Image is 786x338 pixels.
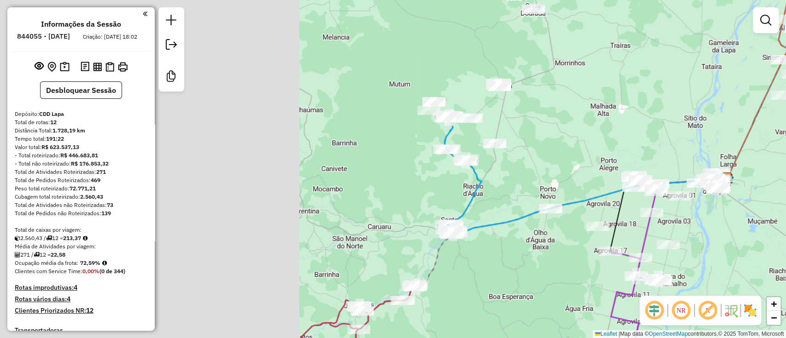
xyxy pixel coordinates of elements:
[539,204,562,213] div: Atividade não roteirizada - MERCADINHO E LANCHON
[771,298,777,309] span: +
[70,185,96,192] strong: 72.771,21
[440,220,463,229] div: Atividade não roteirizada - NOELMA BARBOSA MARQU
[79,60,91,74] button: Logs desbloquear sessão
[649,331,688,337] a: OpenStreetMap
[116,60,129,74] button: Imprimir Rotas
[15,135,147,143] div: Tempo total:
[593,330,786,338] div: Map data © contributors,© 2025 TomTom, Microsoft
[80,259,100,266] strong: 72,59%
[15,259,78,266] span: Ocupação média da frota:
[644,187,667,196] div: Atividade não roteirizada - RENATA OLEGARIO DOS
[618,331,620,337] span: |
[15,209,147,218] div: Total de Pedidos não Roteirizados:
[15,160,147,168] div: - Total não roteirizado:
[63,235,81,241] strong: 213,37
[58,60,71,74] button: Painel de Sugestão
[700,175,723,184] div: Atividade não roteirizada - COMERCIAL LAPA B
[143,8,147,19] a: Clique aqui para minimizar o painel
[771,312,777,323] span: −
[83,235,87,241] i: Meta Caixas/viagem: 206,52 Diferença: 6,85
[646,179,669,189] div: Atividade não roteirizada - RAFAEL DE OLIVEIRA S
[722,172,734,184] img: CDD Lapa
[15,201,147,209] div: Total de Atividades não Roteirizadas:
[33,59,46,74] button: Exibir sessão original
[695,174,718,183] div: Atividade não roteirizada - RECANTOS BAR BARRIN
[86,306,93,315] strong: 12
[15,110,147,118] div: Depósito:
[629,175,652,184] div: Atividade não roteirizada - ANTONIO CARLOS PEREI
[52,127,85,134] strong: 1.728,19 km
[15,176,147,184] div: Total de Pedidos Roteirizados:
[483,139,506,148] div: Atividade não roteirizada - JAIRON DE ASSUNCAO S
[46,235,52,241] i: Total de rotas
[645,184,668,194] div: Atividade não roteirizada - JOSE NILSON ALVES DA
[15,118,147,126] div: Total de rotas:
[74,283,77,292] strong: 4
[699,174,722,183] div: Atividade não roteirizada - V. DIAS VIANA LTDA
[697,299,719,321] span: Exibir rótulo
[15,284,147,292] h4: Rotas improdutivas:
[700,174,723,183] div: Atividade não roteirizada - V. DIAS VIANA LTDA
[488,82,511,91] div: Atividade não roteirizada - RENATO PEREIRA SANTO
[41,143,79,150] strong: R$ 623.537,13
[15,151,147,160] div: - Total roteirizado:
[101,210,111,217] strong: 139
[15,193,147,201] div: Cubagem total roteirizado:
[162,11,180,32] a: Nova sessão e pesquisa
[668,191,691,201] div: Atividade não roteirizada - LAEDES DA SILVA SANT
[767,297,780,311] a: Zoom in
[91,177,100,183] strong: 469
[622,172,645,181] div: Atividade não roteirizada - BAR DOS AMIGOS - PRO
[486,79,509,88] div: Atividade não roteirizada - DISTRIBUIDORA 24HRS
[539,204,562,213] div: Atividade não roteirizada - BAR DOS AMIGO
[91,60,104,73] button: Visualizar relatório de Roteirização
[643,299,665,321] span: Ocultar deslocamento
[640,180,663,189] div: Atividade não roteirizada - PONTO DO ESPETINHO
[15,295,147,303] h4: Rotas vários dias:
[586,222,609,231] div: Atividade não roteirizada - MERCADINHO OLIVEIRA
[670,299,692,321] span: Ocultar NR
[15,242,147,251] div: Média de Atividades por viagem:
[15,268,82,275] span: Clientes com Service Time:
[767,311,780,325] a: Zoom out
[15,251,147,259] div: 271 / 12 =
[422,97,445,107] div: Atividade não roteirizada - JURAILDO DA CONCEIÇÃ
[417,106,440,115] div: Atividade não roteirizada - MERCADO TITO
[51,251,65,258] strong: 22,58
[757,11,775,29] a: Exibir filtros
[96,168,106,175] strong: 271
[15,307,147,315] h4: Clientes Priorizados NR:
[622,173,645,182] div: Atividade não roteirizada - BAR DO CANAL - PROJE
[640,208,663,217] div: Atividade não roteirizada - BAR DA CARMINHA
[162,35,180,56] a: Exportar sessão
[60,152,98,159] strong: R$ 446.683,81
[622,183,645,192] div: Atividade não roteirizada - BAR DO CSB - PROJET
[723,303,738,318] img: Fluxo de ruas
[41,20,121,29] h4: Informações da Sessão
[707,183,730,192] div: Atividade não roteirizada - DIST. ARCA DA ALIANC
[107,201,113,208] strong: 73
[623,171,646,180] div: Atividade não roteirizada - QUISQUE DA REGANE
[102,260,107,266] em: Média calculada utilizando a maior ocupação (%Peso ou %Cubagem) de cada rota da sessão. Rotas cro...
[15,126,147,135] div: Distância Total:
[629,176,652,185] div: Atividade não roteirizada - GERALDO DOS SANTOS N
[15,184,147,193] div: Peso total roteirizado:
[15,168,147,176] div: Total de Atividades Roteirizadas:
[486,79,509,88] div: Atividade não roteirizada - RAIANE JESUS
[657,240,680,249] div: Atividade não roteirizada - DISTRIBUIDORA E LANC
[46,60,58,74] button: Centralizar mapa no depósito ou ponto de apoio
[82,268,99,275] strong: 0,00%
[79,33,141,41] div: Criação: [DATE] 18:02
[488,81,511,90] div: Atividade não roteirizada - RESTAURANTE NEM MACE
[40,81,122,99] button: Desbloquear Sessão
[15,234,147,242] div: 2.560,43 / 12 =
[67,295,70,303] strong: 4
[15,226,147,234] div: Total de caixas por viagem:
[17,32,70,40] h6: 844055 - [DATE]
[39,110,64,117] strong: CDD Lapa
[99,268,125,275] strong: (0 de 344)
[46,135,64,142] strong: 191:22
[621,172,644,182] div: Atividade não roteirizada - BAR DO NECO - PROJET
[15,252,20,258] i: Total de Atividades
